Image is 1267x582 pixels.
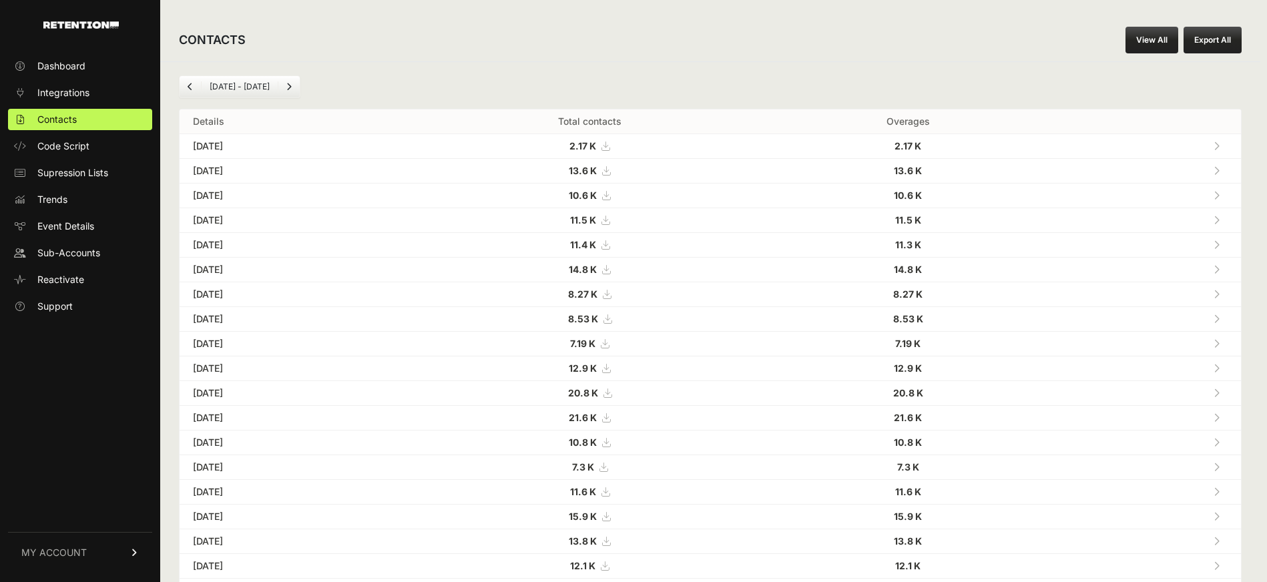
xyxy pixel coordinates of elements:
[8,55,152,77] a: Dashboard
[180,406,411,430] td: [DATE]
[895,338,921,349] strong: 7.19 K
[569,140,609,152] a: 2.17 K
[180,282,411,307] td: [DATE]
[570,486,596,497] strong: 11.6 K
[43,21,119,29] img: Retention.com
[37,193,67,206] span: Trends
[180,233,411,258] td: [DATE]
[568,313,598,324] strong: 8.53 K
[180,134,411,159] td: [DATE]
[180,356,411,381] td: [DATE]
[569,165,610,176] a: 13.6 K
[179,31,246,49] h2: CONTACTS
[37,139,89,153] span: Code Script
[180,76,201,97] a: Previous
[897,461,919,473] strong: 7.3 K
[894,535,922,547] strong: 13.8 K
[278,76,300,97] a: Next
[411,109,769,134] th: Total contacts
[180,529,411,554] td: [DATE]
[895,560,921,571] strong: 12.1 K
[180,208,411,233] td: [DATE]
[894,511,922,522] strong: 15.9 K
[1184,27,1242,53] button: Export All
[570,338,595,349] strong: 7.19 K
[570,239,609,250] a: 11.4 K
[570,560,595,571] strong: 12.1 K
[570,239,596,250] strong: 11.4 K
[569,437,610,448] a: 10.8 K
[37,166,108,180] span: Supression Lists
[8,189,152,210] a: Trends
[180,184,411,208] td: [DATE]
[569,362,610,374] a: 12.9 K
[568,288,597,300] strong: 8.27 K
[569,437,597,448] strong: 10.8 K
[570,338,609,349] a: 7.19 K
[893,313,923,324] strong: 8.53 K
[570,214,596,226] strong: 11.5 K
[768,109,1047,134] th: Overages
[569,412,610,423] a: 21.6 K
[8,269,152,290] a: Reactivate
[37,59,85,73] span: Dashboard
[180,258,411,282] td: [DATE]
[894,437,922,448] strong: 10.8 K
[894,190,922,201] strong: 10.6 K
[568,387,611,398] a: 20.8 K
[568,288,611,300] a: 8.27 K
[894,165,922,176] strong: 13.6 K
[569,165,597,176] strong: 13.6 K
[180,480,411,505] td: [DATE]
[8,135,152,157] a: Code Script
[21,546,87,559] span: MY ACCOUNT
[568,387,598,398] strong: 20.8 K
[37,113,77,126] span: Contacts
[569,511,610,522] a: 15.9 K
[37,86,89,99] span: Integrations
[895,140,921,152] strong: 2.17 K
[180,159,411,184] td: [DATE]
[894,362,922,374] strong: 12.9 K
[569,190,597,201] strong: 10.6 K
[180,307,411,332] td: [DATE]
[37,246,100,260] span: Sub-Accounts
[895,239,921,250] strong: 11.3 K
[569,535,610,547] a: 13.8 K
[569,140,596,152] strong: 2.17 K
[569,535,597,547] strong: 13.8 K
[37,220,94,233] span: Event Details
[568,313,611,324] a: 8.53 K
[572,461,594,473] strong: 7.3 K
[569,511,597,522] strong: 15.9 K
[569,412,597,423] strong: 21.6 K
[201,81,278,92] li: [DATE] - [DATE]
[8,296,152,317] a: Support
[572,461,607,473] a: 7.3 K
[180,332,411,356] td: [DATE]
[569,190,610,201] a: 10.6 K
[569,264,597,275] strong: 14.8 K
[1125,27,1178,53] a: View All
[8,109,152,130] a: Contacts
[8,242,152,264] a: Sub-Accounts
[180,455,411,480] td: [DATE]
[8,532,152,573] a: MY ACCOUNT
[180,381,411,406] td: [DATE]
[570,560,609,571] a: 12.1 K
[180,505,411,529] td: [DATE]
[37,273,84,286] span: Reactivate
[570,214,609,226] a: 11.5 K
[569,362,597,374] strong: 12.9 K
[8,216,152,237] a: Event Details
[570,486,609,497] a: 11.6 K
[895,486,921,497] strong: 11.6 K
[180,430,411,455] td: [DATE]
[180,109,411,134] th: Details
[895,214,921,226] strong: 11.5 K
[37,300,73,313] span: Support
[180,554,411,579] td: [DATE]
[894,412,922,423] strong: 21.6 K
[893,288,923,300] strong: 8.27 K
[569,264,610,275] a: 14.8 K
